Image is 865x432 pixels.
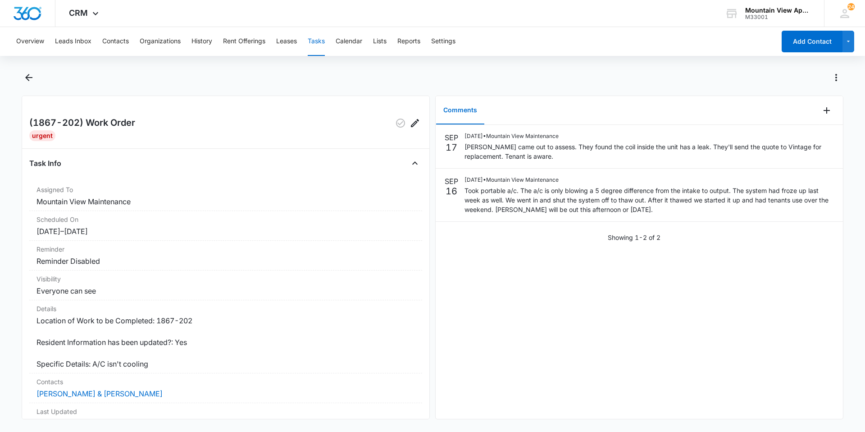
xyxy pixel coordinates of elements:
[36,196,415,207] dd: Mountain View Maintenance
[847,3,855,10] div: notifications count
[36,256,415,267] dd: Reminder Disabled
[829,70,843,85] button: Actions
[819,103,834,118] button: Add Comment
[608,233,660,242] p: Showing 1-2 of 2
[29,181,422,211] div: Assigned ToMountain View Maintenance
[29,211,422,241] div: Scheduled On[DATE]–[DATE]
[36,244,415,254] dt: Reminder
[36,304,415,313] dt: Details
[29,271,422,300] div: VisibilityEveryone can see
[36,389,163,398] a: [PERSON_NAME] & [PERSON_NAME]
[16,27,44,56] button: Overview
[373,27,387,56] button: Lists
[431,27,455,56] button: Settings
[223,27,265,56] button: Rent Offerings
[36,274,415,284] dt: Visibility
[69,8,88,18] span: CRM
[276,27,297,56] button: Leases
[464,186,834,214] p: Took portable a/c. The a/c is only blowing a 5 degree difference from the intake to output. The s...
[22,70,36,85] button: Back
[36,285,415,296] dd: Everyone can see
[102,27,129,56] button: Contacts
[29,158,61,169] h4: Task Info
[29,373,422,403] div: Contacts[PERSON_NAME] & [PERSON_NAME]
[436,97,484,124] button: Comments
[36,377,415,386] dt: Contacts
[464,132,834,140] p: [DATE] • Mountain View Maintenance
[36,185,415,194] dt: Assigned To
[140,27,181,56] button: Organizations
[29,241,422,271] div: ReminderReminder Disabled
[445,132,458,143] p: SEP
[191,27,212,56] button: History
[782,31,842,52] button: Add Contact
[745,14,811,20] div: account id
[36,315,415,369] dd: Location of Work to be Completed: 1867-202 Resident Information has been updated?: Yes Specific D...
[36,407,415,416] dt: Last Updated
[36,418,415,429] dd: [DATE]
[29,300,422,373] div: DetailsLocation of Work to be Completed: 1867-202 Resident Information has been updated?: Yes Spe...
[408,116,422,130] button: Edit
[464,176,834,184] p: [DATE] • Mountain View Maintenance
[55,27,91,56] button: Leads Inbox
[445,176,458,187] p: SEP
[446,187,457,196] p: 16
[397,27,420,56] button: Reports
[745,7,811,14] div: account name
[464,142,834,161] p: [PERSON_NAME] came out to assess. They found the coil inside the unit has a leak. They'll send th...
[336,27,362,56] button: Calendar
[308,27,325,56] button: Tasks
[36,226,415,237] dd: [DATE] – [DATE]
[446,143,457,152] p: 17
[29,130,55,141] div: Urgent
[29,116,135,130] h2: (1867-202) Work Order
[408,156,422,170] button: Close
[847,3,855,10] span: 24
[36,215,415,224] dt: Scheduled On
